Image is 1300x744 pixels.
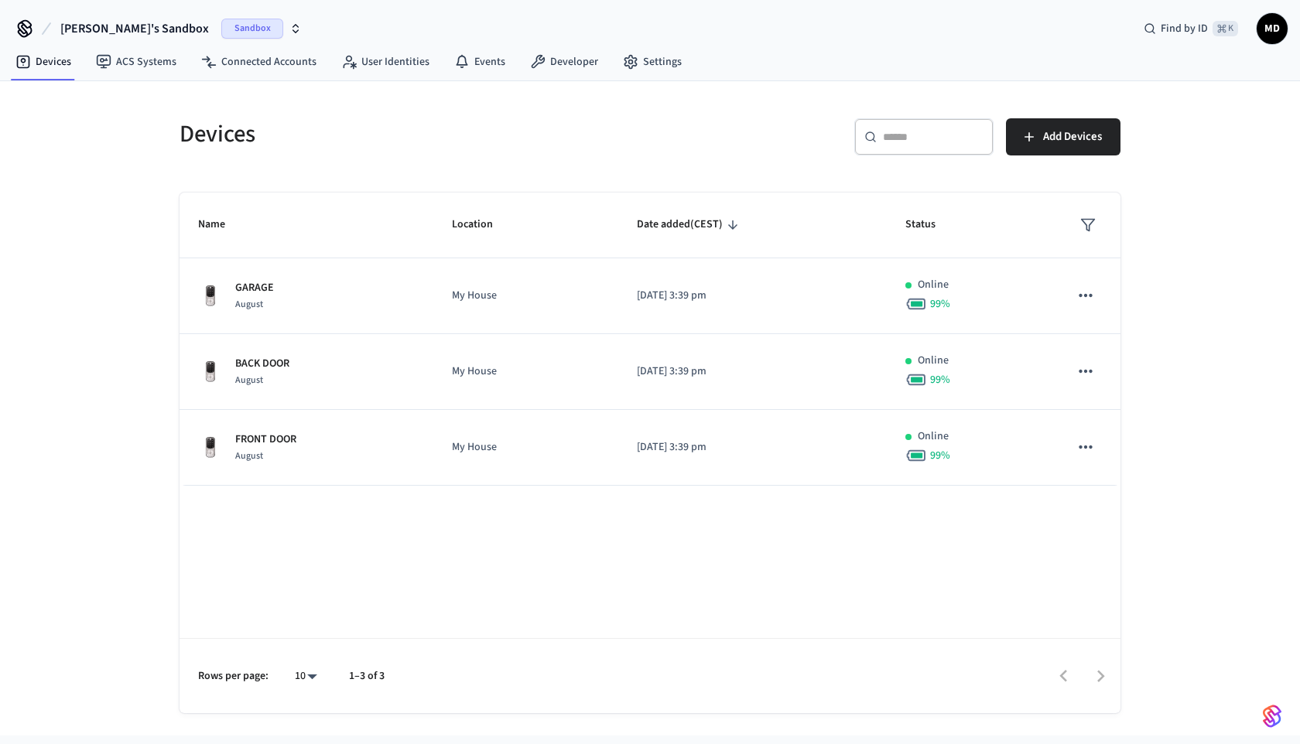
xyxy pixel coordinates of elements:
button: Add Devices [1006,118,1120,155]
span: Find by ID [1161,21,1208,36]
img: Yale Assure Touchscreen Wifi Smart Lock, Satin Nickel, Front [198,435,223,460]
a: User Identities [329,48,442,76]
div: 10 [287,665,324,688]
img: Yale Assure Touchscreen Wifi Smart Lock, Satin Nickel, Front [198,284,223,309]
span: 99 % [930,296,950,312]
a: Settings [611,48,694,76]
button: MD [1257,13,1288,44]
span: Status [905,213,956,237]
p: Rows per page: [198,668,269,684]
p: BACK DOOR [235,356,289,372]
p: Online [918,277,949,293]
a: Events [442,48,518,76]
img: SeamLogoGradient.69752ec5.svg [1263,704,1281,729]
span: Date added(CEST) [637,213,743,237]
p: FRONT DOOR [235,432,296,448]
span: Name [198,213,245,237]
a: Connected Accounts [189,48,329,76]
p: GARAGE [235,280,274,296]
p: [DATE] 3:39 pm [637,439,868,456]
span: August [235,298,263,311]
p: My House [452,363,599,380]
p: [DATE] 3:39 pm [637,288,868,304]
span: [PERSON_NAME]'s Sandbox [60,19,209,38]
span: 99 % [930,372,950,387]
a: Devices [3,48,84,76]
span: MD [1258,15,1286,43]
a: Developer [518,48,611,76]
span: Sandbox [221,19,283,39]
p: My House [452,439,599,456]
p: [DATE] 3:39 pm [637,363,868,380]
h5: Devices [180,118,641,150]
img: Yale Assure Touchscreen Wifi Smart Lock, Satin Nickel, Front [198,360,223,384]
span: 99 % [930,448,950,463]
span: Location [452,213,513,237]
p: Online [918,353,949,369]
div: Find by ID⌘ K [1131,15,1250,43]
p: 1–3 of 3 [349,668,385,684]
span: Add Devices [1043,127,1102,147]
p: My House [452,288,599,304]
p: Online [918,428,949,445]
span: ⌘ K [1213,21,1238,36]
a: ACS Systems [84,48,189,76]
span: August [235,449,263,462]
table: sticky table [180,193,1120,486]
span: August [235,374,263,387]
